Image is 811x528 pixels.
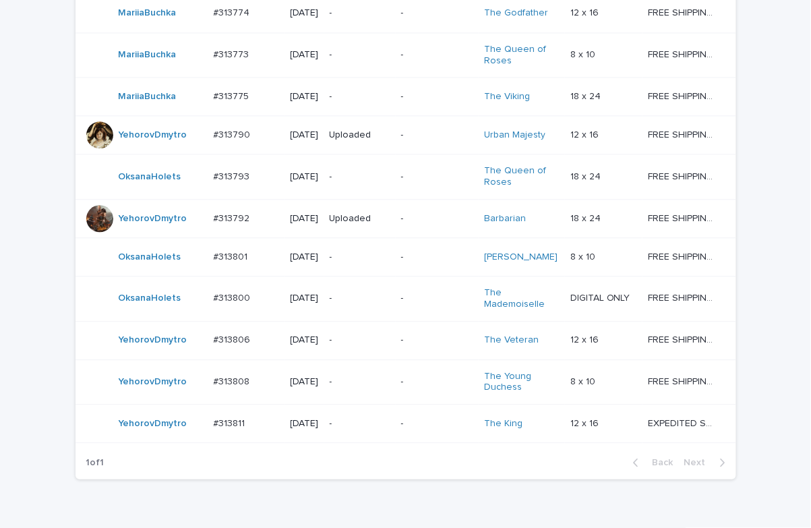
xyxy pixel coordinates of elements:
a: OksanaHolets [119,252,181,263]
a: The King [484,418,522,430]
p: #313792 [214,210,253,225]
tr: YehorovDmytro #313806#313806 [DATE]--The Veteran 12 x 1612 x 16 FREE SHIPPING - preview in 1-2 bu... [76,321,736,359]
p: [DATE] [291,252,319,263]
p: - [401,376,473,388]
p: #313808 [214,374,253,388]
p: 18 x 24 [570,88,603,102]
p: [DATE] [291,334,319,346]
p: 8 x 10 [570,249,598,263]
p: #313775 [214,88,252,102]
a: OksanaHolets [119,171,181,183]
a: Barbarian [484,213,526,225]
p: - [401,49,473,61]
p: 12 x 16 [570,415,601,430]
a: The Godfather [484,7,548,19]
p: #313801 [214,249,251,263]
p: - [401,91,473,102]
tr: YehorovDmytro #313808#313808 [DATE]--The Young Duchess 8 x 108 x 10 FREE SHIPPING - preview in 1-... [76,359,736,405]
p: - [401,129,473,141]
p: 12 x 16 [570,5,601,19]
tr: OksanaHolets #313800#313800 [DATE]--The Mademoiselle DIGITAL ONLYDIGITAL ONLY FREE SHIPPING - pre... [76,276,736,321]
button: Next [679,457,736,469]
p: - [330,171,390,183]
a: OksanaHolets [119,293,181,304]
tr: MariiaBuchka #313773#313773 [DATE]--The Queen of Roses 8 x 108 x 10 FREE SHIPPING - preview in 1-... [76,32,736,78]
p: [DATE] [291,129,319,141]
a: YehorovDmytro [119,418,187,430]
tr: YehorovDmytro #313811#313811 [DATE]--The King 12 x 1612 x 16 EXPEDITED SHIPPING - preview in 1 bu... [76,405,736,443]
p: 8 x 10 [570,374,598,388]
a: MariiaBuchka [119,91,177,102]
p: [DATE] [291,91,319,102]
p: - [401,418,473,430]
p: [DATE] [291,213,319,225]
p: - [401,334,473,346]
a: The Viking [484,91,530,102]
tr: MariiaBuchka #313775#313775 [DATE]--The Viking 18 x 2418 x 24 FREE SHIPPING - preview in 1-2 busi... [76,78,736,116]
p: [DATE] [291,171,319,183]
a: The Veteran [484,334,539,346]
p: - [401,293,473,304]
a: The Queen of Roses [484,165,560,188]
p: FREE SHIPPING - preview in 1-2 business days, after your approval delivery will take 5-10 b.d. [648,210,717,225]
p: FREE SHIPPING - preview in 1-2 business days, after your approval delivery will take 5-10 b.d. [648,290,717,304]
p: - [330,49,390,61]
a: [PERSON_NAME] [484,252,558,263]
p: #313811 [214,415,248,430]
p: #313774 [214,5,253,19]
a: YehorovDmytro [119,213,187,225]
tr: YehorovDmytro #313790#313790 [DATE]Uploaded-Urban Majesty 12 x 1612 x 16 FREE SHIPPING - preview ... [76,116,736,154]
p: - [330,252,390,263]
p: FREE SHIPPING - preview in 1-2 business days, after your approval delivery will take 5-10 b.d. [648,374,717,388]
p: FREE SHIPPING - preview in 1-2 business days, after your approval delivery will take 5-10 b.d. [648,249,717,263]
p: DIGITAL ONLY [570,290,633,304]
p: FREE SHIPPING - preview in 1-2 business days, after your approval delivery will take 5-10 b.d. [648,5,717,19]
button: Back [622,457,679,469]
p: [DATE] [291,7,319,19]
p: EXPEDITED SHIPPING - preview in 1 business day; delivery up to 5 business days after your approval. [648,415,717,430]
p: - [401,171,473,183]
p: #313773 [214,47,252,61]
p: - [330,293,390,304]
a: The Young Duchess [484,371,560,394]
a: The Mademoiselle [484,287,560,310]
tr: OksanaHolets #313801#313801 [DATE]--[PERSON_NAME] 8 x 108 x 10 FREE SHIPPING - preview in 1-2 bus... [76,237,736,276]
p: - [330,418,390,430]
p: #313790 [214,127,253,141]
p: - [330,334,390,346]
p: - [330,376,390,388]
span: Next [684,458,714,467]
a: YehorovDmytro [119,334,187,346]
p: 1 of 1 [76,446,115,479]
a: Urban Majesty [484,129,545,141]
a: The Queen of Roses [484,44,560,67]
a: MariiaBuchka [119,7,177,19]
p: - [330,7,390,19]
a: MariiaBuchka [119,49,177,61]
p: - [401,213,473,225]
p: FREE SHIPPING - preview in 1-2 business days, after your approval delivery will take 5-10 b.d. [648,88,717,102]
p: #313806 [214,332,253,346]
p: 18 x 24 [570,210,603,225]
tr: OksanaHolets #313793#313793 [DATE]--The Queen of Roses 18 x 2418 x 24 FREE SHIPPING - preview in ... [76,154,736,200]
p: #313793 [214,169,253,183]
p: [DATE] [291,376,319,388]
p: 12 x 16 [570,332,601,346]
p: - [401,7,473,19]
p: - [330,91,390,102]
p: #313800 [214,290,253,304]
p: [DATE] [291,293,319,304]
p: FREE SHIPPING - preview in 1-2 business days, after your approval delivery will take 5-10 b.d. [648,169,717,183]
p: [DATE] [291,49,319,61]
p: 18 x 24 [570,169,603,183]
p: FREE SHIPPING - preview in 1-2 business days, after your approval delivery will take 5-10 b.d. [648,47,717,61]
span: Back [644,458,673,467]
p: Uploaded [330,129,390,141]
a: YehorovDmytro [119,376,187,388]
tr: YehorovDmytro #313792#313792 [DATE]Uploaded-Barbarian 18 x 2418 x 24 FREE SHIPPING - preview in 1... [76,199,736,237]
p: FREE SHIPPING - preview in 1-2 business days, after your approval delivery will take 5-10 b.d. [648,332,717,346]
p: Uploaded [330,213,390,225]
p: 8 x 10 [570,47,598,61]
a: YehorovDmytro [119,129,187,141]
p: 12 x 16 [570,127,601,141]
